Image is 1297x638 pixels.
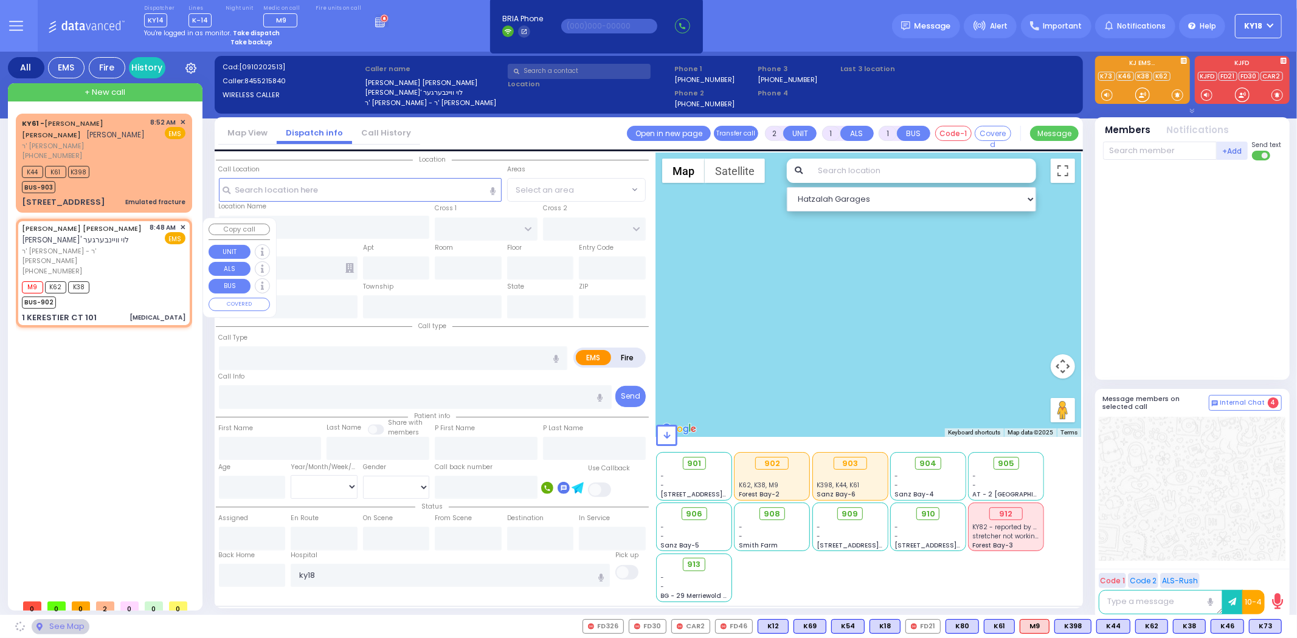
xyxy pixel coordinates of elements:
div: Fire [89,57,125,78]
span: M9 [276,15,286,25]
span: Status [415,502,449,511]
span: - [894,481,898,490]
div: K69 [794,619,826,634]
div: 903 [834,457,867,470]
span: Sanz Bay-5 [661,541,700,550]
div: BLS [1173,619,1206,634]
label: Call back number [435,462,493,472]
img: Logo [48,18,129,33]
div: K18 [870,619,901,634]
span: [STREET_ADDRESS][PERSON_NAME] [894,541,1009,550]
span: 908 [764,508,780,520]
span: Help [1200,21,1216,32]
a: History [129,57,165,78]
input: Search a contact [508,64,651,79]
div: EMS [48,57,85,78]
span: K62 [45,281,66,293]
span: K38 [68,281,89,293]
a: KJFD [1198,72,1217,81]
span: [STREET_ADDRESS][PERSON_NAME] [661,490,776,499]
button: Covered [975,126,1011,141]
label: Gender [363,462,386,472]
label: Location Name [219,202,267,211]
span: Phone 3 [758,64,837,74]
label: Last Name [327,423,361,433]
label: Night unit [226,5,253,12]
a: FD30 [1239,72,1259,81]
img: message.svg [901,21,910,30]
a: Call History [352,127,420,139]
span: 8:48 AM [150,223,176,232]
div: K80 [946,619,979,634]
span: KY18 [1245,21,1263,32]
label: Assigned [219,513,249,523]
label: Entry Code [579,243,614,253]
a: CAR2 [1261,72,1283,81]
label: Last 3 location [841,64,958,74]
label: In Service [579,513,610,523]
span: - [894,523,898,532]
div: K62 [1135,619,1168,634]
span: 909 [842,508,859,520]
label: Lines [188,5,212,12]
button: COVERED [209,298,270,311]
span: [PERSON_NAME] [87,129,145,140]
div: ALS [1020,619,1050,634]
span: Important [1043,21,1082,32]
button: 10-4 [1242,590,1265,614]
div: FD46 [715,619,753,634]
a: K46 [1116,72,1134,81]
label: ר' [PERSON_NAME] - ר' [PERSON_NAME] [365,98,503,108]
img: Google [659,421,699,437]
span: KY61 - [22,118,44,128]
div: BLS [758,619,789,634]
img: red-radio-icon.svg [634,623,640,629]
div: [STREET_ADDRESS] [22,196,105,208]
label: Cross 1 [435,204,457,213]
label: P Last Name [543,424,583,433]
span: 8455215840 [244,76,286,86]
span: 4 [1268,397,1279,408]
label: Back Home [219,551,255,560]
label: First Name [219,424,254,433]
span: 8:52 AM [151,118,176,127]
span: Forest Bay-3 [973,541,1014,550]
label: Location [508,79,670,89]
div: BLS [1249,619,1282,634]
span: Sanz Bay-6 [817,490,856,499]
div: K44 [1096,619,1130,634]
div: Emulated fracture [125,197,185,207]
label: Destination [507,513,544,523]
button: +Add [1217,142,1248,160]
span: AT - 2 [GEOGRAPHIC_DATA] [973,490,1063,499]
label: En Route [291,513,319,523]
strong: Take dispatch [233,29,280,38]
span: Patient info [408,411,456,420]
span: BUS-902 [22,297,56,309]
label: Fire units on call [316,5,361,12]
div: K38 [1173,619,1206,634]
span: ✕ [180,222,185,233]
span: K62, K38, M9 [739,481,778,490]
a: Map View [218,127,277,139]
span: ✕ [180,117,185,128]
span: You're logged in as monitor. [144,29,231,38]
span: 904 [919,458,936,470]
button: KY18 [1235,14,1282,38]
span: [PHONE_NUMBER] [22,151,82,160]
button: Internal Chat 4 [1209,395,1282,411]
span: 901 [687,458,701,470]
a: [PERSON_NAME] [PERSON_NAME] [22,224,142,233]
span: 913 [688,558,701,571]
button: BUS [209,279,251,293]
span: 0 [23,602,41,611]
span: - [661,472,665,481]
h5: Message members on selected call [1103,395,1209,411]
button: Code 1 [1099,573,1126,588]
span: 0 [72,602,90,611]
img: red-radio-icon.svg [677,623,683,629]
span: Smith Farm [739,541,778,550]
div: K398 [1054,619,1091,634]
div: All [8,57,44,78]
span: KY14 [144,13,167,27]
